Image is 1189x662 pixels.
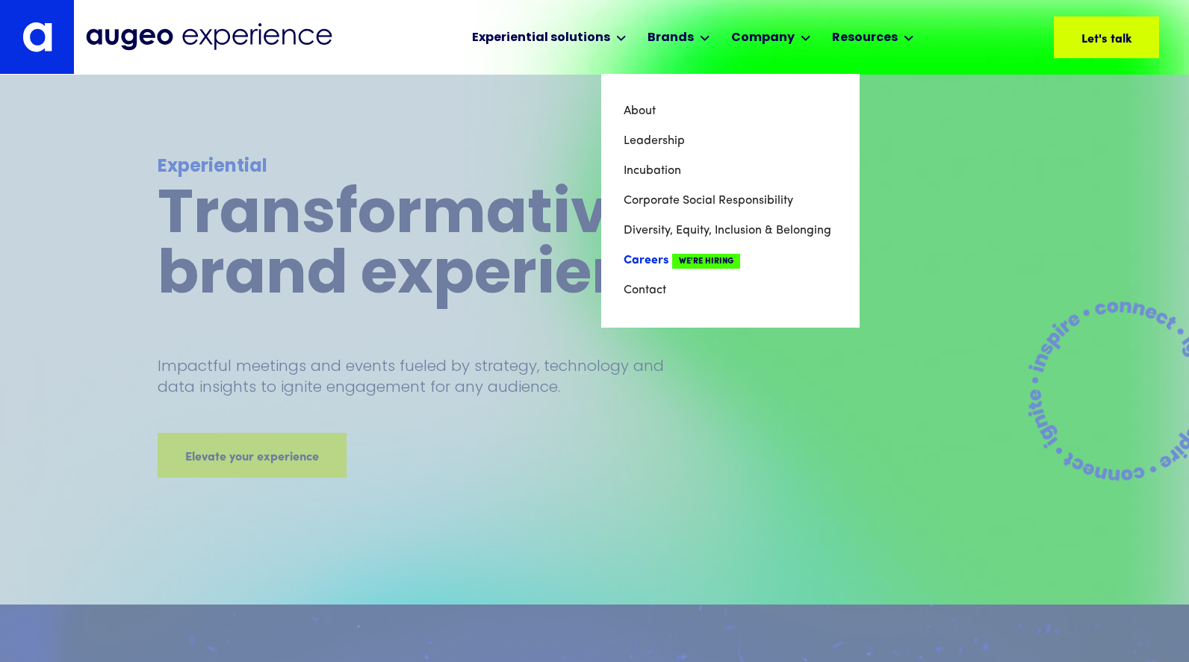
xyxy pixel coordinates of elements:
div: Company [731,29,795,47]
a: About [624,96,837,126]
a: Leadership [624,126,837,156]
a: Contact [624,275,837,305]
a: Diversity, Equity, Inclusion & Belonging [624,216,837,246]
div: Resources [832,29,898,47]
img: Augeo Experience business unit full logo in midnight blue. [86,23,332,51]
div: Experiential solutions [472,29,610,47]
a: CareersWe're Hiring [624,246,837,275]
nav: Company [601,74,860,328]
a: Incubation [624,156,837,186]
img: Augeo's "a" monogram decorative logo in white. [22,22,52,52]
div: Brands [648,29,694,47]
a: Let's talk [1054,16,1159,58]
span: We're Hiring [672,254,740,269]
a: Corporate Social Responsibility [624,186,837,216]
